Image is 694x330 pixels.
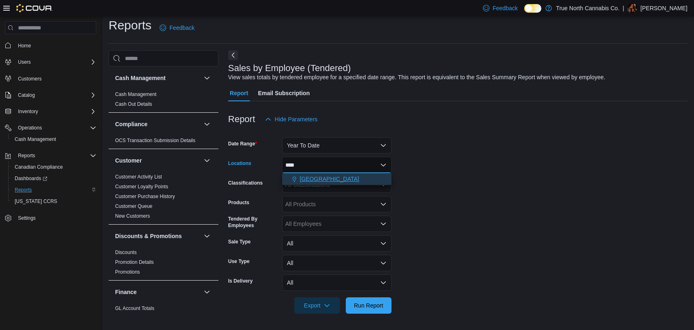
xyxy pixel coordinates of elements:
label: Use Type [228,258,249,265]
span: Feedback [169,24,194,32]
a: Customers [15,74,45,84]
span: Cash Management [15,136,56,143]
button: Next [228,50,238,60]
h3: Customer [115,156,142,165]
button: Customer [202,156,212,165]
button: All [282,274,391,291]
h1: Reports [109,17,151,33]
button: Users [15,57,34,67]
button: Cash Management [8,134,100,145]
a: New Customers [115,213,150,219]
a: Customer Purchase History [115,194,175,199]
a: [US_STATE] CCRS [11,196,60,206]
button: Catalog [2,89,100,101]
span: Customers [15,74,96,84]
span: Dashboards [15,175,47,182]
span: Reports [15,187,32,193]
button: Reports [2,150,100,161]
span: Settings [15,213,96,223]
a: Dashboards [11,174,51,183]
span: Customers [18,76,42,82]
button: Run Report [346,297,391,314]
a: Cash Management [11,134,59,144]
span: [GEOGRAPHIC_DATA] [300,175,359,183]
button: Discounts & Promotions [115,232,200,240]
button: Reports [8,184,100,196]
span: Reports [11,185,96,195]
span: Users [15,57,96,67]
span: Inventory [15,107,96,116]
span: Settings [18,215,36,221]
button: Finance [202,287,212,297]
p: True North Cannabis Co. [556,3,619,13]
span: Catalog [18,92,35,98]
span: Customer Queue [115,203,152,210]
button: Open list of options [380,221,387,227]
button: Operations [15,123,45,133]
a: GL Account Totals [115,305,154,311]
a: Discounts [115,250,137,255]
a: Dashboards [8,173,100,184]
label: Date Range [228,140,257,147]
div: Choose from the following options [282,173,391,185]
button: Catalog [15,90,38,100]
a: Promotions [115,269,140,275]
span: Home [18,42,31,49]
span: Export [299,297,335,314]
p: | [623,3,624,13]
button: [US_STATE] CCRS [8,196,100,207]
label: Locations [228,160,251,167]
h3: Compliance [115,120,147,128]
span: Home [15,40,96,50]
input: Dark Mode [524,4,541,13]
button: Hide Parameters [262,111,321,127]
button: Open list of options [380,201,387,207]
div: Cash Management [109,89,218,112]
span: Promotion Details [115,259,154,265]
div: Olyvia Evans [627,3,637,13]
a: Promotion Details [115,259,154,265]
span: GL Account Totals [115,305,154,312]
a: Cash Out Details [115,101,152,107]
button: Canadian Compliance [8,161,100,173]
a: Customer Activity List [115,174,162,180]
span: Reports [15,151,96,161]
h3: Sales by Employee (Tendered) [228,63,351,73]
label: Tendered By Employees [228,216,279,229]
span: Cash Management [11,134,96,144]
h3: Cash Management [115,74,166,82]
a: Feedback [156,20,198,36]
a: Customer Loyalty Points [115,184,168,190]
h3: Finance [115,288,137,296]
button: All [282,235,391,252]
a: Settings [15,213,39,223]
span: Email Subscription [258,85,310,101]
h3: Discounts & Promotions [115,232,182,240]
button: Home [2,39,100,51]
button: Year To Date [282,137,391,154]
label: Products [228,199,249,206]
span: Discounts [115,249,137,256]
span: Customer Purchase History [115,193,175,200]
button: Finance [115,288,200,296]
div: Discounts & Promotions [109,247,218,280]
nav: Complex example [5,36,96,245]
button: Settings [2,212,100,224]
span: Reports [18,152,35,159]
span: Canadian Compliance [15,164,63,170]
button: Customers [2,73,100,85]
span: Hide Parameters [275,115,318,123]
a: Customer Queue [115,203,152,209]
a: Cash Management [115,91,156,97]
a: OCS Transaction Submission Details [115,138,196,143]
button: All [282,255,391,271]
button: Inventory [15,107,41,116]
span: Run Report [354,301,383,310]
button: Operations [2,122,100,134]
a: Reports [11,185,35,195]
img: Cova [16,4,53,12]
label: Is Delivery [228,278,253,284]
button: Users [2,56,100,68]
